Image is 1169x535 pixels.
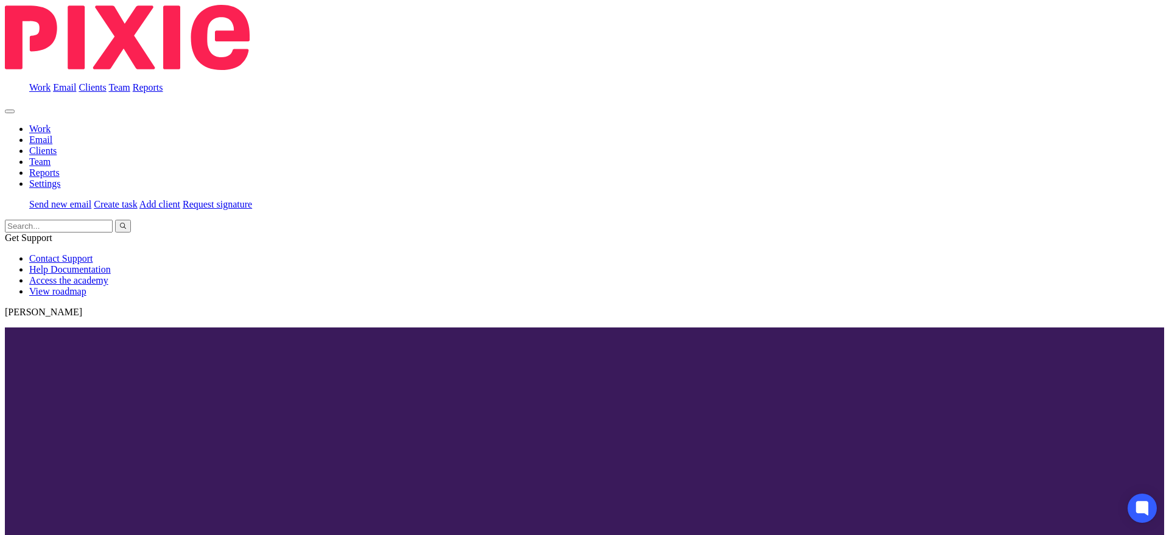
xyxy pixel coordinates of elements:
[29,199,91,209] a: Send new email
[5,233,52,243] span: Get Support
[29,178,61,189] a: Settings
[53,82,76,93] a: Email
[29,253,93,264] a: Contact Support
[29,167,60,178] a: Reports
[139,199,180,209] a: Add client
[115,220,131,233] button: Search
[29,156,51,167] a: Team
[5,307,1164,318] p: [PERSON_NAME]
[79,82,106,93] a: Clients
[29,124,51,134] a: Work
[133,82,163,93] a: Reports
[29,82,51,93] a: Work
[29,286,86,296] a: View roadmap
[94,199,138,209] a: Create task
[5,5,250,70] img: Pixie
[183,199,252,209] a: Request signature
[5,220,113,233] input: Search
[29,264,111,274] a: Help Documentation
[29,275,108,285] a: Access the academy
[29,145,57,156] a: Clients
[108,82,130,93] a: Team
[29,135,52,145] a: Email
